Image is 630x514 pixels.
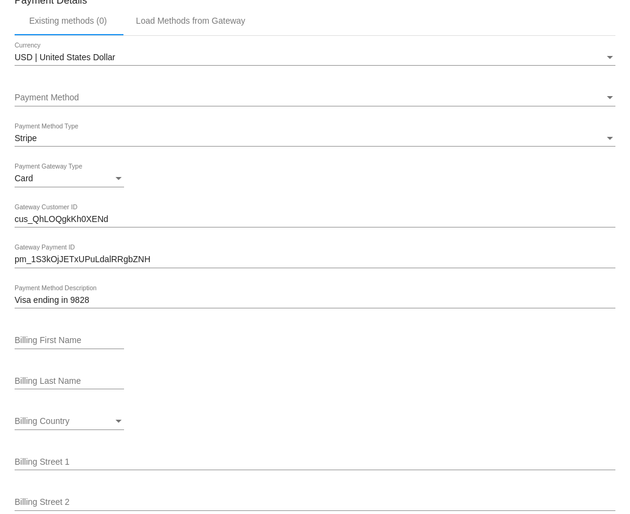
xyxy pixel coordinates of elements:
[15,134,615,144] mat-select: Payment Method Type
[15,93,615,103] mat-select: Payment Method
[15,174,124,184] mat-select: Payment Gateway Type
[15,92,79,102] span: Payment Method
[15,336,124,346] input: Billing First Name
[15,173,33,183] span: Card
[136,16,246,26] div: Load Methods from Gateway
[15,296,615,305] input: Payment Method Description
[15,498,615,507] input: Billing Street 2
[15,133,37,143] span: Stripe
[15,377,124,386] input: Billing Last Name
[15,416,69,426] span: Billing Country
[15,53,615,63] mat-select: Currency
[15,457,615,467] input: Billing Street 1
[29,16,107,26] div: Existing methods (0)
[15,52,115,62] span: USD | United States Dollar
[15,417,124,426] mat-select: Billing Country
[15,255,615,265] input: Gateway Payment ID
[15,215,615,224] input: Gateway Customer ID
